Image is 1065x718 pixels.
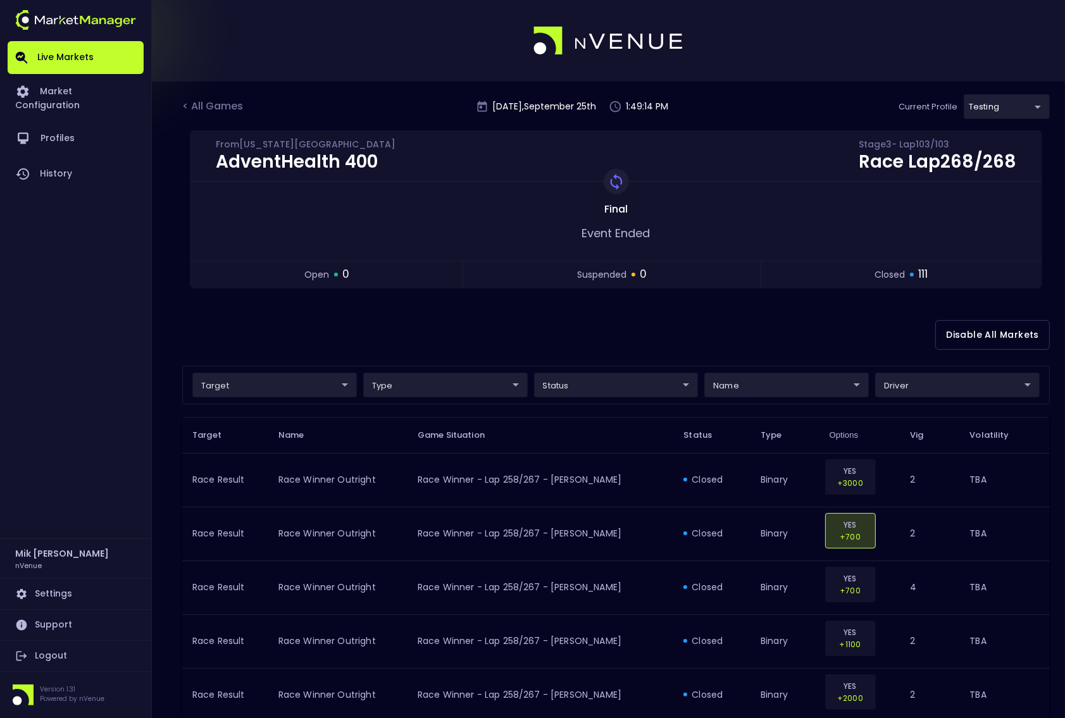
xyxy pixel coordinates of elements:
[268,614,408,668] td: Race Winner Outright
[492,100,596,113] p: [DATE] , September 25 th
[683,581,740,593] div: closed
[683,473,740,486] div: closed
[626,100,668,113] p: 1:49:14 PM
[577,268,626,282] span: suspended
[8,684,144,705] div: Version 1.31Powered by nVenue
[278,430,321,441] span: Name
[750,507,819,560] td: binary
[418,430,501,441] span: Game Situation
[959,453,1050,507] td: TBA
[918,266,928,283] span: 111
[8,579,144,609] a: Settings
[182,99,246,115] div: < All Games
[216,153,395,171] div: AdventHealth 400
[182,614,268,668] td: Race Result
[8,121,144,156] a: Profiles
[216,141,395,151] div: From [US_STATE][GEOGRAPHIC_DATA]
[833,585,868,597] p: +700
[750,453,819,507] td: binary
[819,417,900,453] th: Options
[534,373,699,397] div: target
[40,694,104,703] p: Powered by nVenue
[910,430,940,441] span: Vig
[875,268,905,282] span: closed
[969,430,1025,441] span: Volatility
[833,680,868,692] p: YES
[833,692,868,704] p: +2000
[959,507,1050,560] td: TBA
[899,101,957,113] p: Current Profile
[964,94,1050,119] div: target
[15,10,136,30] img: logo
[859,141,1016,151] div: Stage 3 - Lap 103 / 103
[601,202,632,216] span: Final
[8,610,144,640] a: Support
[900,507,959,560] td: 2
[342,266,349,283] span: 0
[833,638,868,650] p: +1100
[408,453,673,507] td: Race Winner - Lap 258/267 - [PERSON_NAME]
[15,547,109,560] h2: Mik [PERSON_NAME]
[192,430,238,441] span: Target
[833,531,868,543] p: +700
[900,614,959,668] td: 2
[704,373,869,397] div: target
[683,688,740,701] div: closed
[833,519,868,531] p: YES
[268,560,408,614] td: Race Winner Outright
[268,453,408,507] td: Race Winner Outright
[182,560,268,614] td: Race Result
[408,560,673,614] td: Race Winner - Lap 258/267 - [PERSON_NAME]
[833,477,868,489] p: +3000
[363,373,528,397] div: target
[640,266,647,283] span: 0
[268,507,408,560] td: Race Winner Outright
[683,430,728,441] span: Status
[750,560,819,614] td: binary
[8,156,144,192] a: History
[40,684,104,694] p: Version 1.31
[900,560,959,614] td: 4
[8,41,144,74] a: Live Markets
[959,614,1050,668] td: TBA
[8,641,144,671] a: Logout
[833,626,868,638] p: YES
[8,74,144,121] a: Market Configuration
[833,573,868,585] p: YES
[859,153,1016,171] div: Race Lap 268 / 268
[15,560,42,570] h3: nVenue
[683,527,740,540] div: closed
[182,453,268,507] td: Race Result
[900,453,959,507] td: 2
[533,27,684,56] img: logo
[750,614,819,668] td: binary
[683,634,740,647] div: closed
[304,268,329,282] span: open
[959,560,1050,614] td: TBA
[607,173,625,190] img: replayImg
[935,320,1050,350] button: Disable All Markets
[761,430,799,441] span: Type
[182,507,268,560] td: Race Result
[833,465,868,477] p: YES
[875,373,1040,397] div: target
[408,614,673,668] td: Race Winner - Lap 258/267 - [PERSON_NAME]
[408,507,673,560] td: Race Winner - Lap 258/267 - [PERSON_NAME]
[192,373,357,397] div: target
[582,225,651,241] span: Event Ended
